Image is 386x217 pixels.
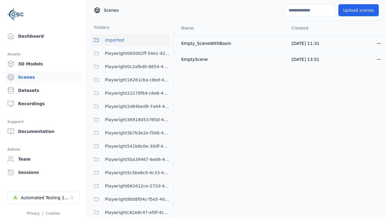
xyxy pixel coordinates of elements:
[90,127,170,139] button: Playwright3b7b3e2e-f506-4d22-b7f0-8019c5df573c
[105,76,170,83] span: Playwright16261cba-c8ed-4a90-96b6-5b21ebd654d5
[105,156,170,163] span: Playwright5ba39467-6e06-4b64-a8e7-7dc97fad1888
[105,36,124,44] span: Imported
[90,24,109,30] h3: Folders
[12,195,18,201] div: A
[105,116,170,123] span: Playwright36918053-f85d-460f-a09b-cf1376549504
[287,21,372,35] th: Created
[5,98,82,110] a: Recordings
[27,211,40,215] a: Privacy
[21,195,70,201] div: Automated Testing 1 - Playwright
[181,40,282,46] div: Empty_SceneWithBoxIn
[181,56,282,62] div: EmptyScene
[5,71,82,83] a: Scenes
[90,74,170,86] button: Playwright16261cba-c8ed-4a90-96b6-5b21ebd654d5
[105,103,170,110] span: Playwright2d64bed9-7a44-4127-b91f-bc8596c366cd
[174,21,287,35] th: Name
[90,140,170,152] button: Playwright541b6c0e-30df-4341-9939-d5bea7e43349
[90,47,170,59] button: Playwright065002ff-54e1-4225-bb74-209e7a6f7fb9
[105,196,170,203] span: Playwright80d8f04c-f5e5-40b6-a373-9065d49276cc
[90,100,170,112] button: Playwright2d64bed9-7a44-4127-b91f-bc8596c366cd
[46,211,60,215] a: Cookies
[5,58,82,70] a: 3D Models
[105,182,170,190] span: Playwright662612ce-272d-45ac-9891-4efcd5e1e258
[105,169,170,176] span: Playwright5c5be8c0-4c33-418b-8144-db7ee3168a87
[292,57,319,62] span: [DATE] 13:51
[7,51,79,58] div: Assets
[90,180,170,192] button: Playwright662612ce-272d-45ac-9891-4efcd5e1e258
[90,114,170,126] button: Playwright36918053-f85d-460f-a09b-cf1376549504
[5,166,82,178] a: Sessions
[105,209,170,216] span: Playwrightc82e6c47-ef0f-4cc9-946d-402e6ff7e889
[105,90,170,97] span: Playwright22278f64-c6e6-4393-b65f-078aa5b8f3bc
[338,4,379,16] button: Upload scenes
[5,125,82,137] a: Documentation
[5,30,82,42] a: Dashboard
[7,118,79,125] div: Support
[42,211,43,215] span: |
[90,34,170,46] button: Imported
[5,153,82,165] a: Team
[104,7,119,13] span: Scenes
[105,143,170,150] span: Playwright541b6c0e-30df-4341-9939-d5bea7e43349
[105,129,170,137] span: Playwright3b7b3e2e-f506-4d22-b7f0-8019c5df573c
[90,193,170,205] button: Playwright80d8f04c-f5e5-40b6-a373-9065d49276cc
[7,192,80,204] button: Select a workspace
[90,87,170,99] button: Playwright22278f64-c6e6-4393-b65f-078aa5b8f3bc
[105,50,170,57] span: Playwright065002ff-54e1-4225-bb74-209e7a6f7fb9
[90,167,170,179] button: Playwright5c5be8c0-4c33-418b-8144-db7ee3168a87
[7,146,79,153] div: Admin
[5,84,82,96] a: Datasets
[7,6,24,23] img: Logo
[90,61,170,73] button: Playwright0c2afbd0-8654-4abc-8acc-33051ae8061c
[90,153,170,165] button: Playwright5ba39467-6e06-4b64-a8e7-7dc97fad1888
[292,41,319,46] span: [DATE] 11:31
[105,63,170,70] span: Playwright0c2afbd0-8654-4abc-8acc-33051ae8061c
